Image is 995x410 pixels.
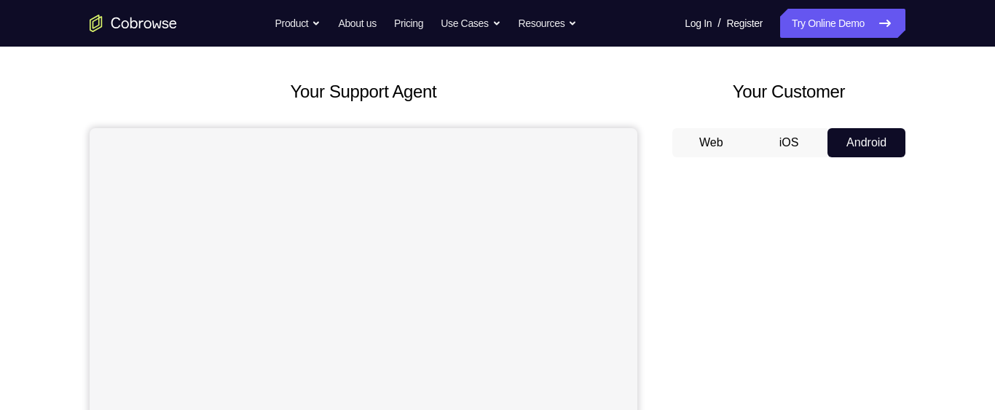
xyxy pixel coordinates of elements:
h2: Your Support Agent [90,79,637,105]
button: Android [827,128,905,157]
h2: Your Customer [672,79,905,105]
button: Product [275,9,321,38]
a: Register [727,9,763,38]
button: Use Cases [441,9,500,38]
button: iOS [750,128,828,157]
a: Try Online Demo [780,9,905,38]
span: / [717,15,720,32]
a: Pricing [394,9,423,38]
a: Log In [685,9,712,38]
button: Web [672,128,750,157]
button: Resources [519,9,578,38]
a: About us [338,9,376,38]
a: Go to the home page [90,15,177,32]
